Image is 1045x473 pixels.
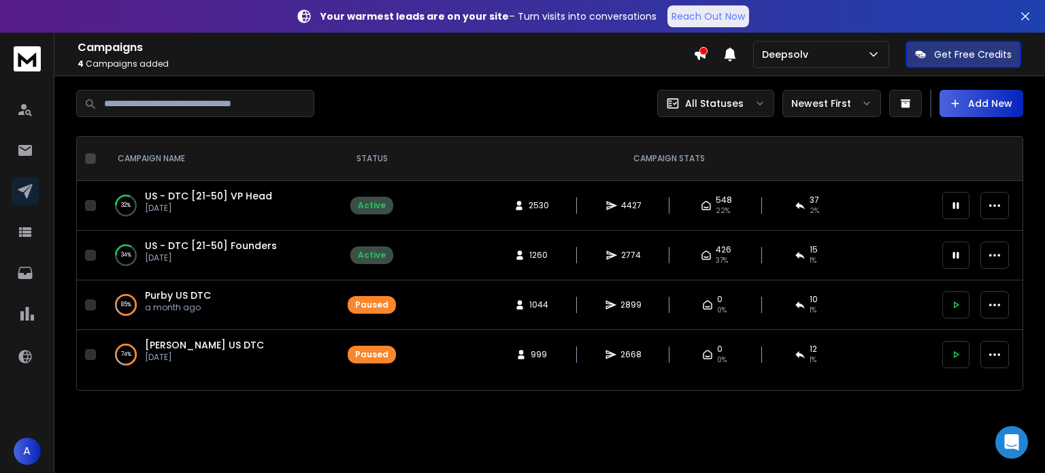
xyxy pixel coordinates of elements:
[145,252,277,263] p: [DATE]
[716,206,730,216] span: 22 %
[101,137,339,181] th: CAMPAIGN NAME
[810,294,818,305] span: 10
[404,137,934,181] th: CAMPAIGN STATS
[358,250,386,261] div: Active
[145,352,264,363] p: [DATE]
[685,97,744,110] p: All Statuses
[121,348,131,361] p: 74 %
[810,255,816,266] span: 1 %
[716,255,728,266] span: 37 %
[782,90,881,117] button: Newest First
[671,10,745,23] p: Reach Out Now
[810,206,819,216] span: 2 %
[529,250,548,261] span: 1260
[358,200,386,211] div: Active
[620,349,642,360] span: 2668
[320,10,657,23] p: – Turn visits into conversations
[121,298,131,312] p: 85 %
[716,195,732,206] span: 548
[101,280,339,330] td: 85%Purby US DTCa month ago
[14,438,41,465] button: A
[906,41,1021,68] button: Get Free Credits
[717,355,727,365] span: 0%
[717,344,723,355] span: 0
[810,344,817,355] span: 12
[621,250,641,261] span: 2774
[810,305,816,316] span: 1 %
[78,58,84,69] span: 4
[320,10,509,23] strong: Your warmest leads are on your site
[995,426,1028,459] div: Open Intercom Messenger
[339,137,404,181] th: STATUS
[145,302,211,313] p: a month ago
[101,181,339,231] td: 32%US - DTC [21-50] VP Head[DATE]
[934,48,1012,61] p: Get Free Credits
[145,203,272,214] p: [DATE]
[101,330,339,380] td: 74%[PERSON_NAME] US DTC[DATE]
[14,46,41,71] img: logo
[355,349,388,360] div: Paused
[145,338,264,352] a: [PERSON_NAME] US DTC
[810,355,816,365] span: 1 %
[78,39,693,56] h1: Campaigns
[355,299,388,310] div: Paused
[145,189,272,203] a: US - DTC [21-50] VP Head
[121,248,131,262] p: 34 %
[145,289,211,302] a: Purby US DTC
[810,195,819,206] span: 37
[762,48,814,61] p: Deepsolv
[940,90,1023,117] button: Add New
[717,294,723,305] span: 0
[716,244,731,255] span: 426
[667,5,749,27] a: Reach Out Now
[810,244,818,255] span: 15
[529,299,548,310] span: 1044
[145,239,277,252] a: US - DTC [21-50] Founders
[717,305,727,316] span: 0%
[101,231,339,280] td: 34%US - DTC [21-50] Founders[DATE]
[621,200,642,211] span: 4427
[78,59,693,69] p: Campaigns added
[620,299,642,310] span: 2899
[121,199,131,212] p: 32 %
[529,200,549,211] span: 2530
[531,349,547,360] span: 999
